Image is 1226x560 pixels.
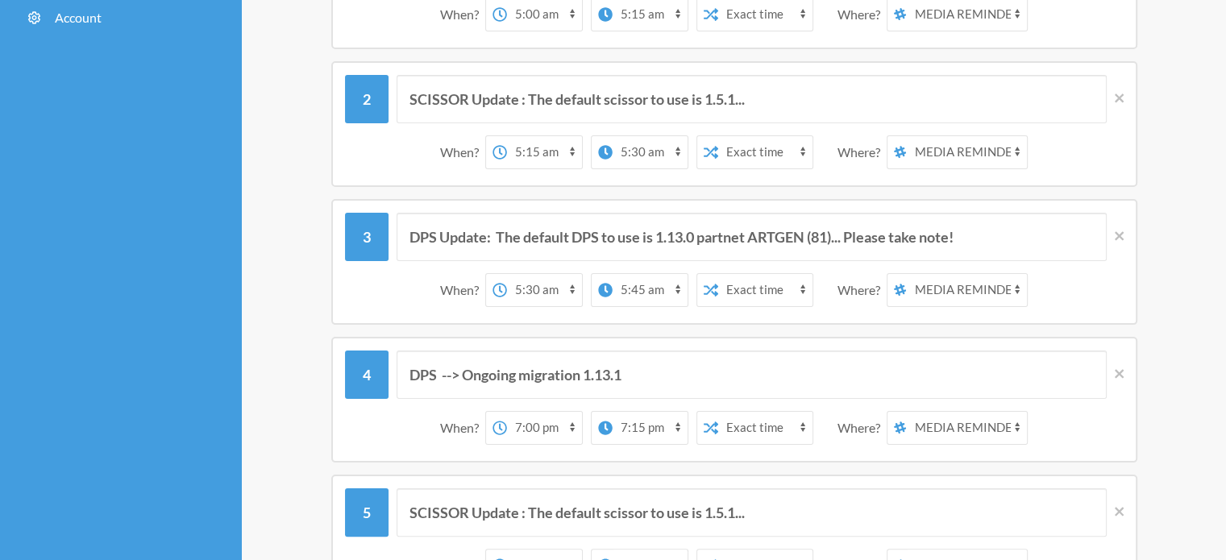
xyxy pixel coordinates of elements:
[837,411,887,445] div: Where?
[837,273,887,307] div: Where?
[440,273,485,307] div: When?
[397,488,1107,537] input: Message
[837,135,887,169] div: Where?
[440,135,485,169] div: When?
[440,411,485,445] div: When?
[397,351,1107,399] input: Message
[397,213,1107,261] input: Message
[397,75,1107,123] input: Message
[55,10,102,25] span: Account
